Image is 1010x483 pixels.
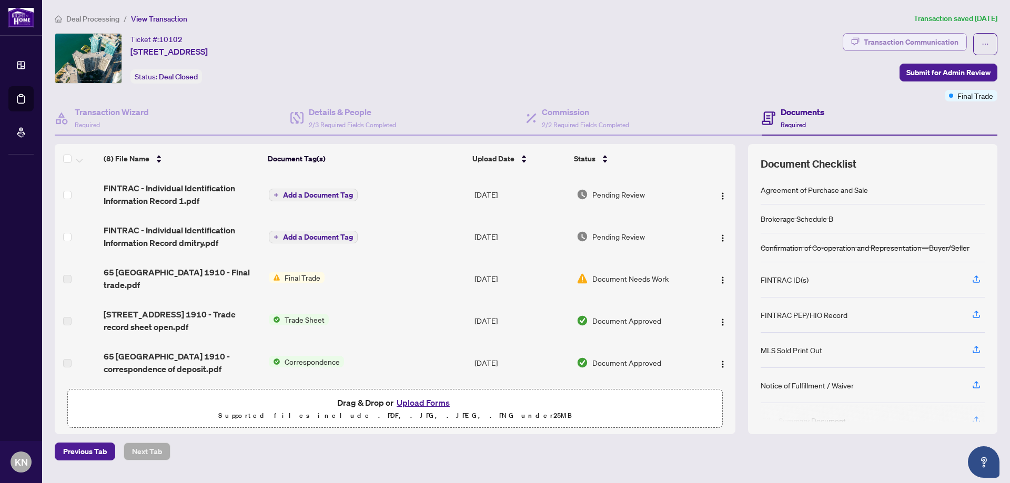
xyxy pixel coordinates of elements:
button: Status IconTrade Sheet [269,314,329,325]
button: Previous Tab [55,443,115,460]
button: Add a Document Tag [269,188,358,202]
span: KN [15,455,28,469]
span: 2/3 Required Fields Completed [309,121,396,129]
th: (8) File Name [99,144,264,173]
div: FINTRAC PEP/HIO Record [761,309,847,321]
p: Supported files include .PDF, .JPG, .JPEG, .PNG under 25 MB [74,409,716,422]
span: View Transaction [131,14,187,24]
div: Confirmation of Co-operation and Representation—Buyer/Seller [761,242,969,253]
img: Status Icon [269,314,280,325]
span: Final Trade [957,90,993,101]
th: Status [570,144,696,173]
th: Upload Date [468,144,570,173]
button: Add a Document Tag [269,230,358,244]
span: ellipsis [982,40,989,48]
span: Deal Processing [66,14,119,24]
span: FINTRAC - Individual Identification Information Record dmitry.pdf [104,224,260,249]
span: Correspondence [280,356,344,367]
span: 10102 [159,35,183,44]
img: Status Icon [269,356,280,367]
div: Agreement of Purchase and Sale [761,184,868,196]
span: [STREET_ADDRESS] [130,45,208,58]
div: Transaction Communication [864,34,958,50]
td: [DATE] [470,173,572,215]
h4: Documents [781,106,824,118]
h4: Transaction Wizard [75,106,149,118]
td: [DATE] [470,215,572,258]
span: Upload Date [472,153,514,165]
span: Document Checklist [761,157,856,171]
button: Logo [714,354,731,371]
span: Submit for Admin Review [906,64,991,81]
button: Transaction Communication [843,33,967,51]
button: Logo [714,186,731,203]
div: FINTRAC ID(s) [761,274,809,285]
span: Document Approved [592,357,661,368]
img: Logo [719,276,727,284]
span: (8) File Name [104,153,149,165]
img: Document Status [577,189,588,200]
span: Required [781,121,806,129]
button: Logo [714,270,731,287]
span: Pending Review [592,231,645,242]
span: [STREET_ADDRESS] 1910 - Trade record sheet open.pdf [104,308,260,333]
div: Brokerage Schedule B [761,213,833,224]
button: Open asap [968,446,999,478]
span: plus [274,192,279,198]
span: 65 [GEOGRAPHIC_DATA] 1910 - correspondence of deposit.pdf [104,350,260,375]
button: Add a Document Tag [269,189,358,201]
img: Document Status [577,357,588,368]
button: Status IconCorrespondence [269,356,344,367]
button: Logo [714,312,731,329]
img: Document Status [577,273,588,284]
span: Drag & Drop orUpload FormsSupported files include .PDF, .JPG, .JPEG, .PNG under25MB [68,389,722,428]
h4: Details & People [309,106,396,118]
span: Add a Document Tag [283,233,353,241]
div: Status: [130,69,202,84]
span: Document Needs Work [592,273,669,284]
span: 2/2 Required Fields Completed [542,121,629,129]
button: Upload Forms [393,396,453,409]
img: Logo [719,318,727,326]
span: plus [274,234,279,240]
div: Notice of Fulfillment / Waiver [761,379,854,391]
button: Logo [714,228,731,245]
img: IMG-C12118319_1.jpg [55,34,122,83]
span: FINTRAC - Individual Identification Information Record 1.pdf [104,182,260,207]
img: Logo [719,234,727,242]
img: Logo [719,360,727,368]
article: Transaction saved [DATE] [914,13,997,25]
th: Document Tag(s) [264,144,469,173]
span: Deal Closed [159,72,198,81]
span: Pending Review [592,189,645,200]
button: Submit for Admin Review [900,64,997,81]
div: Ticket #: [130,33,183,45]
span: Previous Tab [63,443,107,460]
img: Logo [719,192,727,200]
span: Required [75,121,100,129]
div: MLS Sold Print Out [761,344,822,356]
span: Final Trade [280,272,325,283]
span: 65 [GEOGRAPHIC_DATA] 1910 - Final trade.pdf [104,266,260,291]
img: logo [8,8,34,27]
span: Trade Sheet [280,314,329,325]
span: Document Approved [592,315,661,326]
td: [DATE] [470,258,572,300]
img: Document Status [577,231,588,242]
h4: Commission [542,106,629,118]
button: Next Tab [124,443,170,460]
button: Add a Document Tag [269,231,358,243]
img: Status Icon [269,272,280,283]
span: Status [574,153,595,165]
td: [DATE] [470,300,572,342]
td: [DATE] [470,342,572,384]
span: home [55,15,62,23]
span: Drag & Drop or [337,396,453,409]
li: / [124,13,127,25]
span: Add a Document Tag [283,191,353,199]
img: Document Status [577,315,588,326]
button: Status IconFinal Trade [269,272,325,283]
